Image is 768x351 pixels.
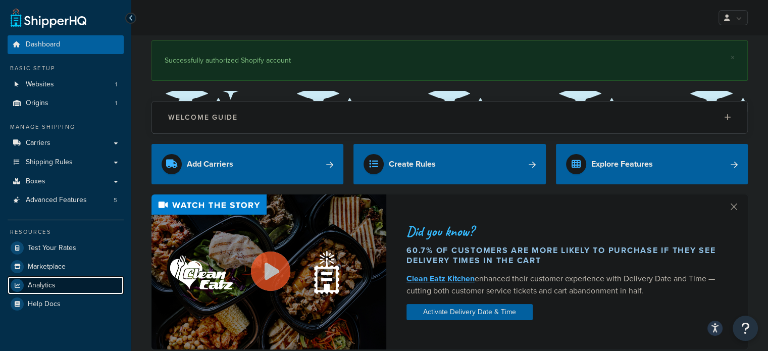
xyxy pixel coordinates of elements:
[187,157,233,171] div: Add Carriers
[26,139,50,147] span: Carriers
[26,177,45,186] span: Boxes
[8,64,124,73] div: Basic Setup
[406,224,720,238] div: Did you know?
[389,157,436,171] div: Create Rules
[406,273,720,297] div: enhanced their customer experience with Delivery Date and Time — cutting both customer service ti...
[8,134,124,153] a: Carriers
[8,75,124,94] li: Websites
[733,316,758,341] button: Open Resource Center
[8,94,124,113] li: Origins
[406,273,475,284] a: Clean Eatz Kitchen
[8,295,124,313] a: Help Docs
[591,157,653,171] div: Explore Features
[28,263,66,271] span: Marketplace
[151,144,343,184] a: Add Carriers
[26,40,60,49] span: Dashboard
[8,191,124,210] li: Advanced Features
[8,258,124,276] a: Marketplace
[353,144,545,184] a: Create Rules
[8,123,124,131] div: Manage Shipping
[26,158,73,167] span: Shipping Rules
[731,54,735,62] a: ×
[26,80,54,89] span: Websites
[26,99,48,108] span: Origins
[165,54,735,68] div: Successfully authorized Shopify account
[115,99,117,108] span: 1
[8,276,124,294] a: Analytics
[114,196,117,205] span: 5
[28,244,76,253] span: Test Your Rates
[8,94,124,113] a: Origins1
[8,35,124,54] a: Dashboard
[115,80,117,89] span: 1
[8,228,124,236] div: Resources
[152,102,747,133] button: Welcome Guide
[8,239,124,257] a: Test Your Rates
[8,172,124,191] a: Boxes
[556,144,748,184] a: Explore Features
[406,304,533,320] a: Activate Delivery Date & Time
[8,191,124,210] a: Advanced Features5
[28,281,56,290] span: Analytics
[168,114,238,121] h2: Welcome Guide
[151,194,386,349] img: Video thumbnail
[8,75,124,94] a: Websites1
[26,196,87,205] span: Advanced Features
[8,153,124,172] a: Shipping Rules
[28,300,61,309] span: Help Docs
[406,245,720,266] div: 60.7% of customers are more likely to purchase if they see delivery times in the cart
